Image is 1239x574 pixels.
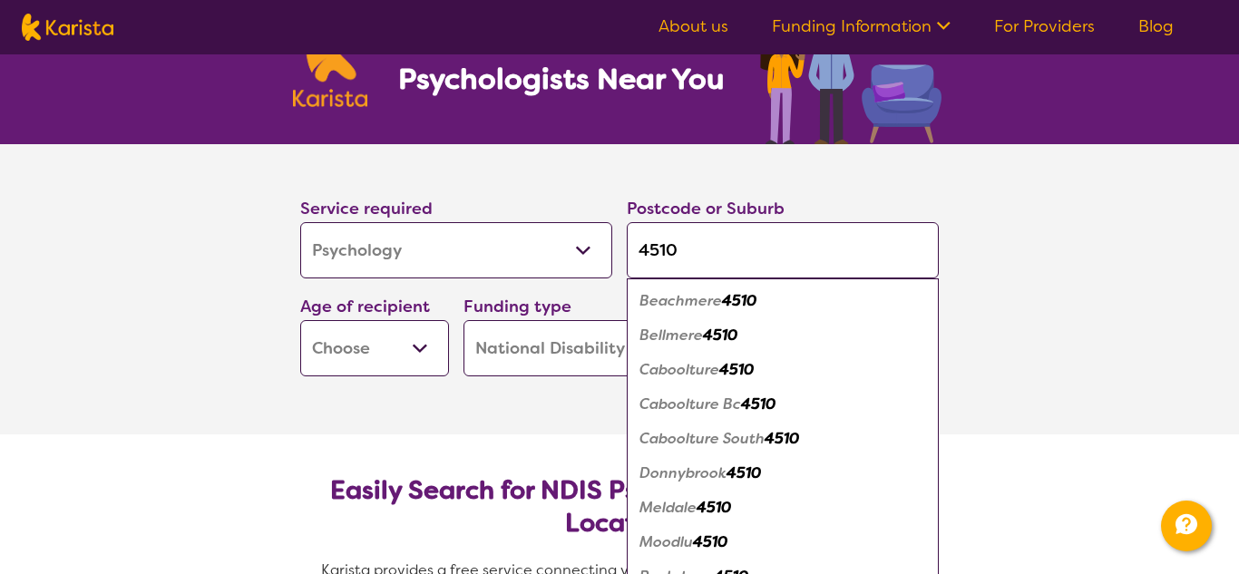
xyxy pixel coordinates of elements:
[639,429,765,448] em: Caboolture South
[300,296,430,317] label: Age of recipient
[1161,501,1212,551] button: Channel Menu
[765,429,799,448] em: 4510
[727,463,761,482] em: 4510
[639,532,693,551] em: Moodlu
[639,326,703,345] em: Bellmere
[693,532,727,551] em: 4510
[636,422,930,456] div: Caboolture South 4510
[697,498,731,517] em: 4510
[636,491,930,525] div: Meldale 4510
[722,291,756,310] em: 4510
[627,198,785,219] label: Postcode or Suburb
[636,387,930,422] div: Caboolture Bc 4510
[659,15,728,37] a: About us
[300,198,433,219] label: Service required
[315,474,924,540] h2: Easily Search for NDIS Psychologists by Need & Location
[636,318,930,353] div: Bellmere 4510
[741,394,776,413] em: 4510
[703,326,737,345] em: 4510
[994,15,1095,37] a: For Providers
[772,15,951,37] a: Funding Information
[639,360,719,379] em: Caboolture
[636,525,930,559] div: Moodlu 4510
[463,296,571,317] label: Funding type
[719,360,754,379] em: 4510
[398,24,734,97] h1: Find NDIS Psychologists Near You
[636,284,930,318] div: Beachmere 4510
[636,353,930,387] div: Caboolture 4510
[639,463,727,482] em: Donnybrook
[627,222,939,278] input: Type
[639,394,741,413] em: Caboolture Bc
[22,14,113,41] img: Karista logo
[1138,15,1174,37] a: Blog
[293,9,367,107] img: Karista logo
[639,291,722,310] em: Beachmere
[636,456,930,491] div: Donnybrook 4510
[639,498,697,517] em: Meldale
